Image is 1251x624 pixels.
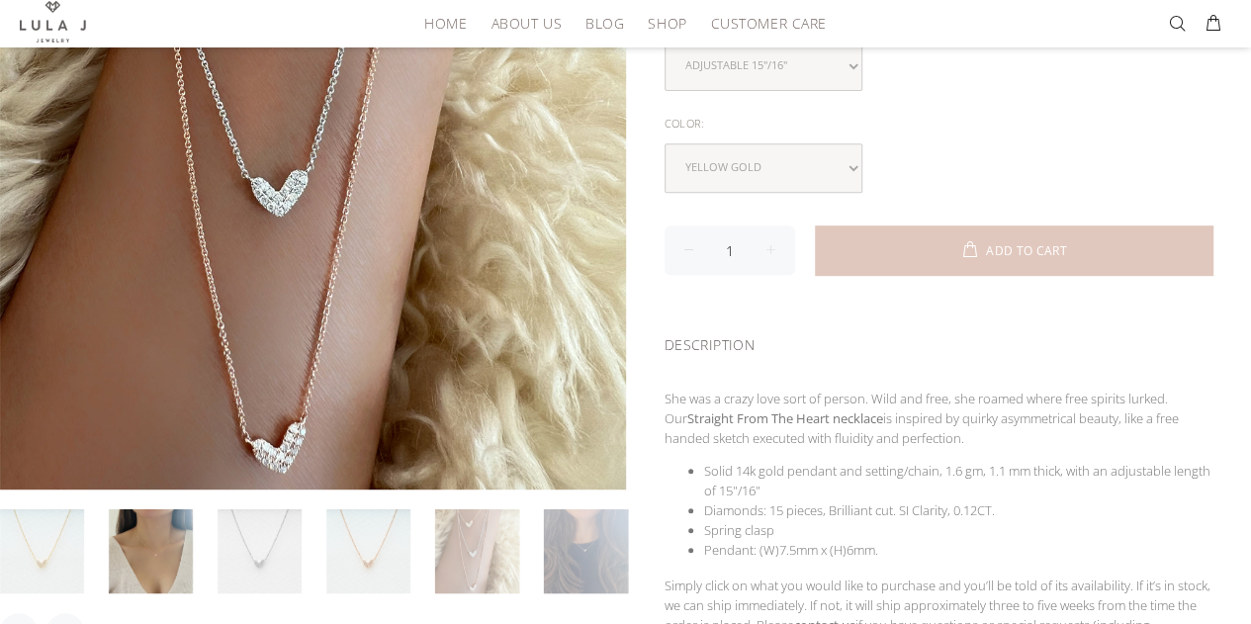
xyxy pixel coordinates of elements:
[704,500,1213,520] li: Diamonds: 15 pieces, Brilliant cut. SI Clarity, 0.12CT.
[704,461,1213,500] li: Solid 14k gold pendant and setting/chain, 1.6 gm, 1.1 mm thick, with an adjustable length of 15"/16"
[665,311,1213,373] div: DESCRIPTION
[648,16,686,31] span: Shop
[479,8,573,39] a: About Us
[574,8,636,39] a: Blog
[636,8,698,39] a: Shop
[665,111,1213,136] div: Color:
[698,8,826,39] a: Customer Care
[412,8,479,39] a: HOME
[710,16,826,31] span: Customer Care
[704,540,1213,560] li: Pendant: (W)7.5mm x (H)6mm.
[687,409,883,427] strong: Straight From The Heart necklace
[424,16,467,31] span: HOME
[665,389,1213,448] p: She was a crazy love sort of person. Wild and free, she roamed where free spirits lurked. Our is ...
[585,16,624,31] span: Blog
[986,245,1067,257] span: ADD TO CART
[704,520,1213,540] li: Spring clasp
[491,16,561,31] span: About Us
[815,225,1213,275] button: ADD TO CART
